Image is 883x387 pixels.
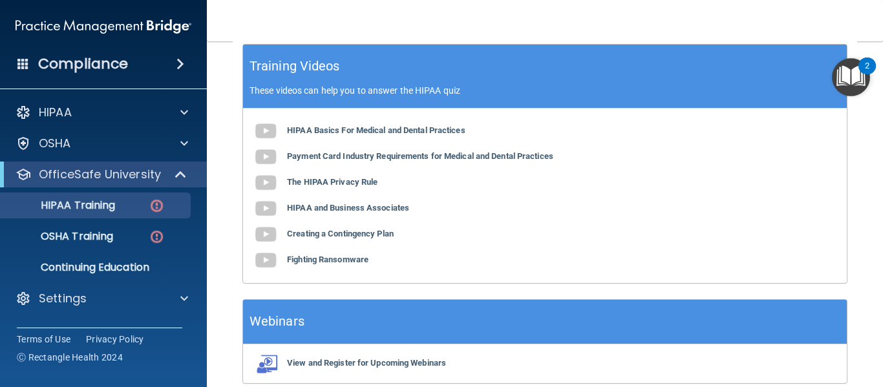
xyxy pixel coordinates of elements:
div: 2 [865,66,869,83]
p: HIPAA Training [8,199,115,212]
img: webinarIcon.c7ebbf15.png [253,354,279,373]
p: OfficeSafe University [39,167,161,182]
img: gray_youtube_icon.38fcd6cc.png [253,247,279,273]
a: Terms of Use [17,333,70,346]
img: gray_youtube_icon.38fcd6cc.png [253,196,279,222]
b: The HIPAA Privacy Rule [287,177,378,187]
img: danger-circle.6113f641.png [149,229,165,245]
b: Payment Card Industry Requirements for Medical and Dental Practices [287,151,553,161]
img: gray_youtube_icon.38fcd6cc.png [253,170,279,196]
b: Fighting Ransomware [287,255,368,264]
img: gray_youtube_icon.38fcd6cc.png [253,144,279,170]
a: Settings [16,291,188,306]
a: OfficeSafe University [16,167,187,182]
img: danger-circle.6113f641.png [149,198,165,214]
b: View and Register for Upcoming Webinars [287,358,446,368]
b: HIPAA Basics For Medical and Dental Practices [287,125,465,135]
button: Open Resource Center, 2 new notifications [832,58,870,96]
p: These videos can help you to answer the HIPAA quiz [250,85,840,96]
img: gray_youtube_icon.38fcd6cc.png [253,222,279,247]
p: OSHA Training [8,230,113,243]
a: HIPAA [16,105,188,120]
img: PMB logo [16,14,191,39]
b: Creating a Contingency Plan [287,229,394,238]
p: Continuing Education [8,261,185,274]
b: HIPAA and Business Associates [287,203,409,213]
h5: Webinars [250,310,304,333]
img: gray_youtube_icon.38fcd6cc.png [253,118,279,144]
a: Privacy Policy [86,333,144,346]
p: HIPAA [39,105,72,120]
p: OSHA [39,136,71,151]
h4: Compliance [38,55,128,73]
a: OSHA [16,136,188,151]
h5: Training Videos [250,55,340,78]
p: Settings [39,291,87,306]
span: Ⓒ Rectangle Health 2024 [17,351,123,364]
